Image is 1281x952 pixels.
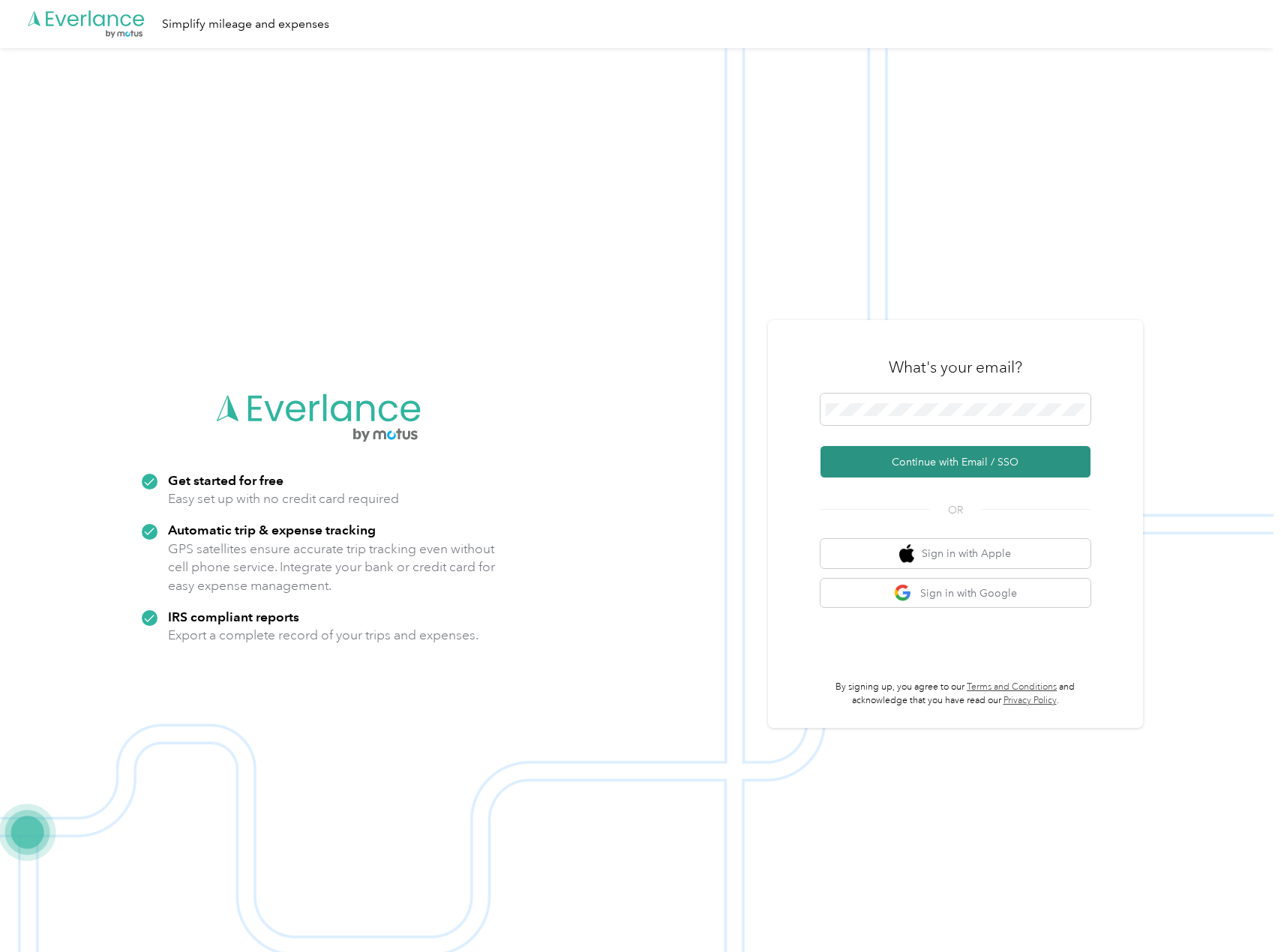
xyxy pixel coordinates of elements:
[168,522,376,537] strong: Automatic trip & expense tracking
[168,609,299,624] strong: IRS compliant reports
[1003,695,1057,706] a: Privacy Policy
[168,540,496,595] p: GPS satellites ensure accurate trip tracking even without cell phone service. Integrate your bank...
[168,626,478,645] p: Export a complete record of your trips and expenses.
[168,489,399,508] p: Easy set up with no credit card required
[820,446,1090,477] button: Continue with Email / SSO
[899,544,914,563] img: apple logo
[894,584,913,603] img: google logo
[967,681,1057,693] a: Terms and Conditions
[929,502,982,518] span: OR
[820,681,1090,707] p: By signing up, you agree to our and acknowledge that you have read our .
[168,472,283,488] strong: Get started for free
[820,579,1090,608] button: google logoSign in with Google
[820,539,1090,568] button: apple logoSign in with Apple
[162,15,329,34] div: Simplify mileage and expenses
[889,357,1022,378] h3: What's your email?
